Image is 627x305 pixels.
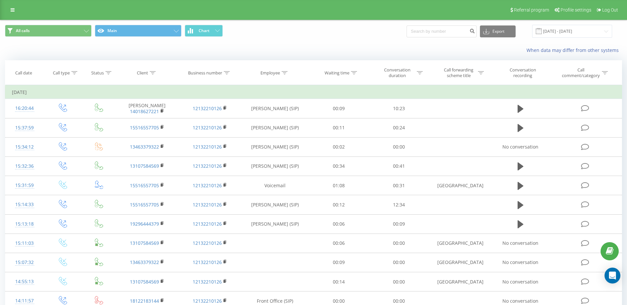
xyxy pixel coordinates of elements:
div: Waiting time [325,70,349,76]
td: 00:14 [309,272,369,291]
td: [PERSON_NAME] (SIP) [241,118,309,137]
a: 15516557705 [130,124,159,131]
td: [PERSON_NAME] (SIP) [241,214,309,234]
td: 00:00 [369,253,429,272]
a: 13107584569 [130,163,159,169]
div: Business number [188,70,222,76]
a: 18122183144 [130,298,159,304]
a: 12132210126 [193,221,222,227]
span: Referral program [514,7,549,13]
div: 15:31:59 [12,179,37,192]
td: [PERSON_NAME] (SIP) [241,99,309,118]
td: 00:31 [369,176,429,195]
td: [GEOGRAPHIC_DATA] [429,234,491,253]
span: Profile settings [561,7,591,13]
a: 12132210126 [193,182,222,189]
td: [GEOGRAPHIC_DATA] [429,253,491,272]
td: 00:09 [369,214,429,234]
a: 12132210126 [193,201,222,208]
div: Employee [260,70,280,76]
td: 12:34 [369,195,429,214]
td: 00:09 [309,99,369,118]
td: [PERSON_NAME] (SIP) [241,195,309,214]
td: 00:09 [309,253,369,272]
div: 15:11:03 [12,237,37,250]
a: 13463379322 [130,259,159,265]
div: Call forwarding scheme title [441,67,476,78]
td: 00:34 [309,156,369,176]
span: No conversation [502,279,538,285]
a: 13107584569 [130,240,159,246]
td: 00:24 [369,118,429,137]
div: 15:14:33 [12,198,37,211]
a: 19296444379 [130,221,159,227]
div: 15:07:32 [12,256,37,269]
td: 10:23 [369,99,429,118]
a: 12132210126 [193,298,222,304]
a: 13463379322 [130,144,159,150]
td: 00:06 [309,214,369,234]
button: Chart [185,25,223,37]
td: 00:00 [369,234,429,253]
span: No conversation [502,259,538,265]
span: No conversation [502,298,538,304]
button: All calls [5,25,92,37]
a: 12132210126 [193,279,222,285]
span: No conversation [502,144,538,150]
button: Export [480,25,516,37]
div: Client [137,70,148,76]
div: 15:13:18 [12,218,37,231]
div: Open Intercom Messenger [605,268,620,283]
a: 12132210126 [193,105,222,111]
td: [PERSON_NAME] [116,99,178,118]
div: 14:55:13 [12,275,37,288]
td: 00:00 [369,137,429,156]
input: Search by number [407,25,477,37]
span: Chart [199,28,210,33]
a: 12132210126 [193,163,222,169]
div: 15:34:12 [12,141,37,153]
div: Status [91,70,104,76]
a: 12132210126 [193,144,222,150]
div: Call type [53,70,70,76]
div: Conversation recording [501,67,544,78]
td: 01:08 [309,176,369,195]
div: Conversation duration [380,67,415,78]
td: [GEOGRAPHIC_DATA] [429,272,491,291]
div: 15:37:59 [12,121,37,134]
span: Log Out [602,7,618,13]
td: [PERSON_NAME] (SIP) [241,137,309,156]
a: 15516557705 [130,201,159,208]
span: No conversation [502,240,538,246]
div: Call date [15,70,32,76]
td: 00:06 [309,234,369,253]
td: [PERSON_NAME] (SIP) [241,156,309,176]
a: 15516557705 [130,182,159,189]
div: 16:20:44 [12,102,37,115]
td: Voicemail [241,176,309,195]
a: When data may differ from other systems [527,47,622,53]
td: [GEOGRAPHIC_DATA] [429,176,491,195]
span: All calls [16,28,30,33]
a: 14018627221 [130,108,159,114]
div: 15:32:36 [12,160,37,173]
td: 00:02 [309,137,369,156]
a: 12132210126 [193,124,222,131]
td: 00:00 [369,272,429,291]
a: 12132210126 [193,259,222,265]
button: Main [95,25,181,37]
a: 12132210126 [193,240,222,246]
td: 00:12 [309,195,369,214]
a: 13107584569 [130,279,159,285]
td: 00:11 [309,118,369,137]
td: 00:41 [369,156,429,176]
div: Call comment/category [562,67,600,78]
td: [DATE] [5,86,622,99]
